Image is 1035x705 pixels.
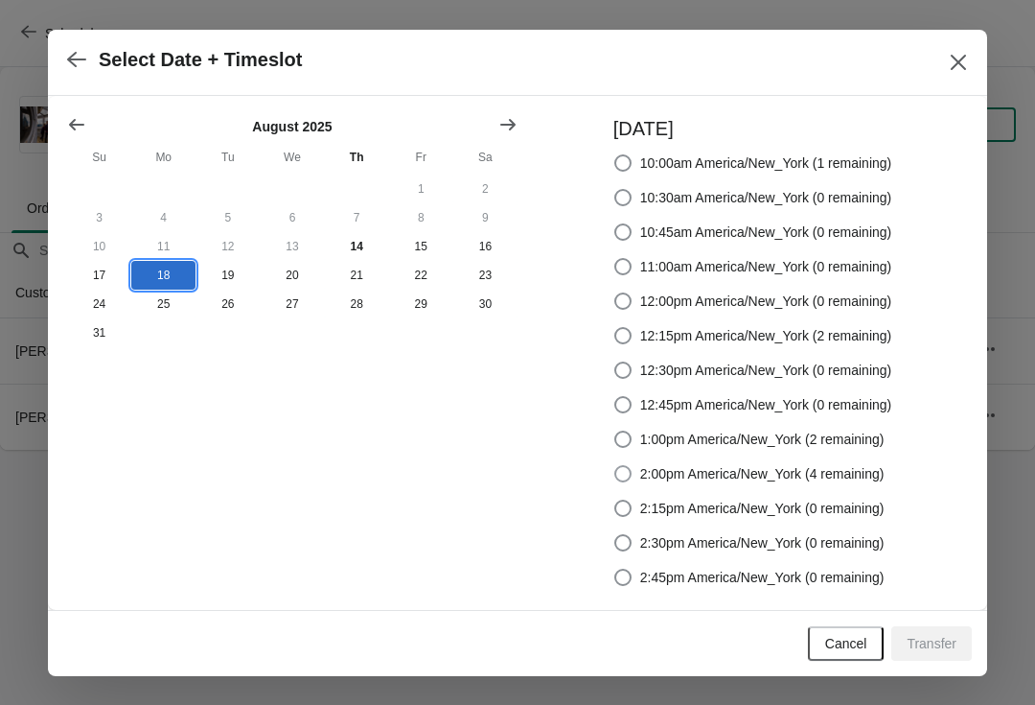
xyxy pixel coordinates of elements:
[131,140,195,175] th: Monday
[640,430,885,449] span: 1:00pm America/New_York (2 remaining)
[453,203,517,232] button: Saturday August 9 2025
[640,326,892,345] span: 12:15pm America/New_York (2 remaining)
[131,203,195,232] button: Monday August 4 2025
[640,568,885,587] span: 2:45pm America/New_York (0 remaining)
[389,175,453,203] button: Friday August 1 2025
[453,140,517,175] th: Saturday
[67,203,131,232] button: Sunday August 3 2025
[640,257,892,276] span: 11:00am America/New_York (0 remaining)
[453,232,517,261] button: Saturday August 16 2025
[453,175,517,203] button: Saturday August 2 2025
[389,232,453,261] button: Friday August 15 2025
[195,140,260,175] th: Tuesday
[99,49,303,71] h2: Select Date + Timeslot
[640,292,892,311] span: 12:00pm America/New_York (0 remaining)
[325,261,389,290] button: Thursday August 21 2025
[325,203,389,232] button: Thursday August 7 2025
[67,290,131,318] button: Sunday August 24 2025
[195,203,260,232] button: Tuesday August 5 2025
[941,45,976,80] button: Close
[195,261,260,290] button: Tuesday August 19 2025
[389,261,453,290] button: Friday August 22 2025
[640,153,892,173] span: 10:00am America/New_York (1 remaining)
[640,223,892,242] span: 10:45am America/New_York (0 remaining)
[195,290,260,318] button: Tuesday August 26 2025
[453,290,517,318] button: Saturday August 30 2025
[131,261,195,290] button: Monday August 18 2025
[131,290,195,318] button: Monday August 25 2025
[131,232,195,261] button: Monday August 11 2025
[640,188,892,207] span: 10:30am America/New_York (0 remaining)
[613,115,892,142] h3: [DATE]
[640,464,885,483] span: 2:00pm America/New_York (4 remaining)
[453,261,517,290] button: Saturday August 23 2025
[389,203,453,232] button: Friday August 8 2025
[67,318,131,347] button: Sunday August 31 2025
[640,395,892,414] span: 12:45pm America/New_York (0 remaining)
[640,533,885,552] span: 2:30pm America/New_York (0 remaining)
[389,140,453,175] th: Friday
[260,203,324,232] button: Wednesday August 6 2025
[67,140,131,175] th: Sunday
[325,140,389,175] th: Thursday
[325,290,389,318] button: Thursday August 28 2025
[808,626,885,661] button: Cancel
[260,261,324,290] button: Wednesday August 20 2025
[491,107,525,142] button: Show next month, September 2025
[260,140,324,175] th: Wednesday
[825,636,867,651] span: Cancel
[67,261,131,290] button: Sunday August 17 2025
[640,361,892,380] span: 12:30pm America/New_York (0 remaining)
[260,290,324,318] button: Wednesday August 27 2025
[67,232,131,261] button: Sunday August 10 2025
[195,232,260,261] button: Tuesday August 12 2025
[59,107,94,142] button: Show previous month, July 2025
[325,232,389,261] button: Today Thursday August 14 2025
[389,290,453,318] button: Friday August 29 2025
[260,232,324,261] button: Wednesday August 13 2025
[640,499,885,518] span: 2:15pm America/New_York (0 remaining)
